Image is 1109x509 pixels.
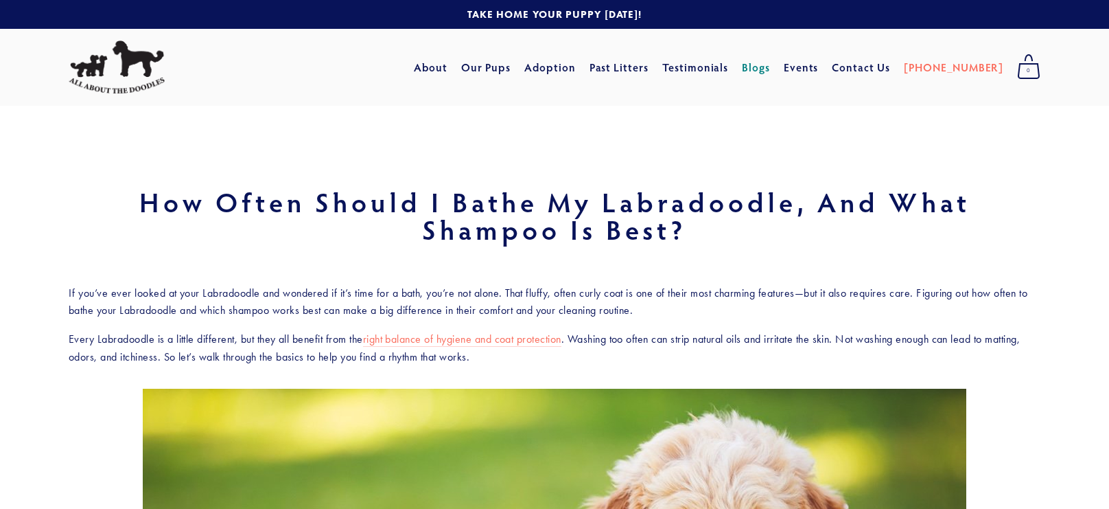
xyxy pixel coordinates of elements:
[414,55,447,80] a: About
[1017,62,1040,80] span: 0
[589,60,649,74] a: Past Litters
[662,55,729,80] a: Testimonials
[524,55,576,80] a: Adoption
[904,55,1003,80] a: [PHONE_NUMBER]
[784,55,819,80] a: Events
[363,332,561,347] a: right balance of hygiene and coat protection
[69,330,1040,365] p: Every Labradoodle is a little different, but they all benefit from the . Washing too often can st...
[461,55,511,80] a: Our Pups
[69,284,1040,319] p: If you’ve ever looked at your Labradoodle and wondered if it’s time for a bath, you’re not alone....
[69,188,1040,243] h1: How Often Should I Bathe My Labradoodle, and What Shampoo Is Best?
[742,55,770,80] a: Blogs
[69,41,165,94] img: All About The Doodles
[1010,50,1047,84] a: 0 items in cart
[832,55,890,80] a: Contact Us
